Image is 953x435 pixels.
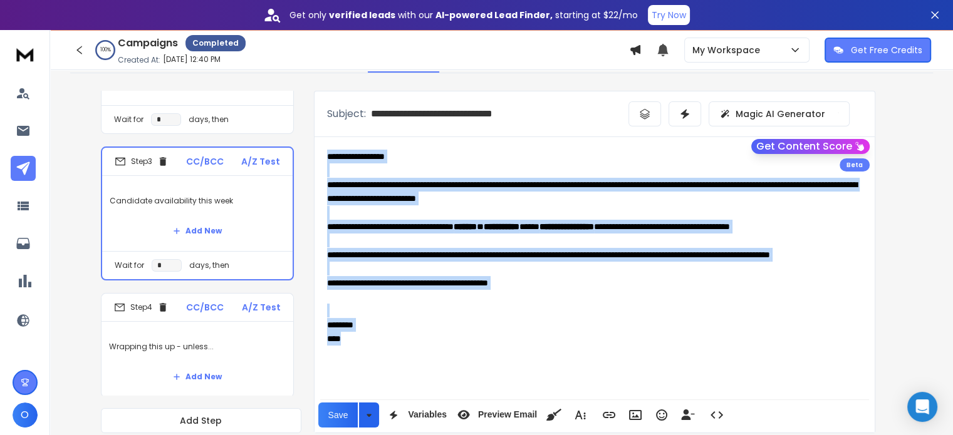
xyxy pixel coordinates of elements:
[542,402,566,427] button: Clean HTML
[435,9,553,21] strong: AI-powered Lead Finder,
[329,9,395,21] strong: verified leads
[114,115,143,125] p: Wait for
[109,329,286,364] p: Wrapping this up - unless...
[100,46,111,54] p: 100 %
[242,301,281,314] p: A/Z Test
[736,108,825,120] p: Magic AI Generator
[648,5,690,25] button: Try Now
[709,101,850,126] button: Magic AI Generator
[825,38,931,63] button: Get Free Credits
[676,402,700,427] button: Insert Unsubscribe Link
[318,402,358,427] button: Save
[118,55,160,65] p: Created At:
[101,293,294,397] li: Step4CC/BCCA/Z TestWrapping this up - unless...Add New
[189,260,229,270] p: days, then
[101,408,301,433] button: Add Step
[907,392,937,422] div: Open Intercom Messenger
[185,35,246,51] div: Completed
[163,218,232,243] button: Add New
[840,158,870,171] div: Beta
[382,402,449,427] button: Variables
[241,155,280,168] p: A/Z Test
[476,409,539,420] span: Preview Email
[163,364,232,389] button: Add New
[597,402,621,427] button: Insert Link (Ctrl+K)
[623,402,647,427] button: Insert Image (Ctrl+P)
[13,402,38,427] button: O
[705,402,729,427] button: Code View
[851,44,922,56] p: Get Free Credits
[118,36,178,51] h1: Campaigns
[115,156,169,167] div: Step 3
[189,115,229,125] p: days, then
[186,155,224,168] p: CC/BCC
[327,106,366,121] p: Subject:
[692,44,765,56] p: My Workspace
[289,9,638,21] p: Get only with our starting at $22/mo
[405,409,449,420] span: Variables
[114,302,169,313] div: Step 4
[186,301,224,314] p: CC/BCC
[110,183,285,218] p: Candidate availability this week
[163,54,221,64] p: [DATE] 12:40 PM
[751,139,870,154] button: Get Content Score
[568,402,592,427] button: More Text
[115,260,144,270] p: Wait for
[452,402,539,427] button: Preview Email
[13,43,38,66] img: logo
[650,402,674,427] button: Emoticons
[101,146,294,280] li: Step3CC/BCCA/Z TestCandidate availability this weekAdd NewWait fordays, then
[652,9,686,21] p: Try Now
